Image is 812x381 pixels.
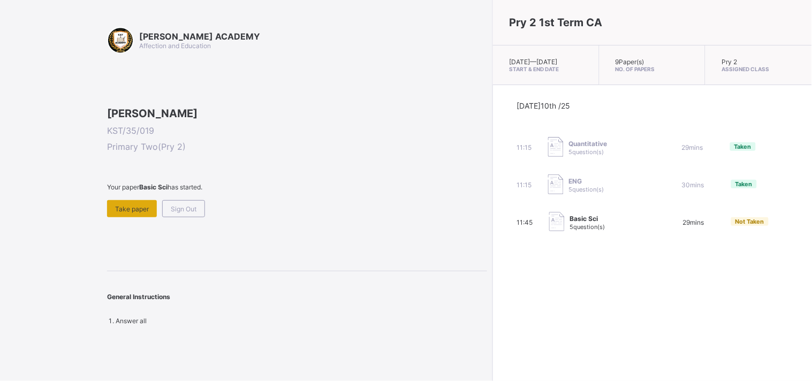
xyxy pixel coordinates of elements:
span: Sign Out [171,205,196,213]
span: Your paper has started. [107,183,487,191]
b: Basic Sci [139,183,168,191]
span: 30 mins [682,181,704,189]
span: Taken [734,143,752,150]
img: take_paper.cd97e1aca70de81545fe8e300f84619e.svg [548,174,564,194]
span: 29 mins [682,143,703,151]
span: No. of Papers [616,66,689,72]
span: KST/35/019 [107,125,487,136]
span: Pry 2 1st Term CA [509,16,602,29]
span: 11:15 [517,181,532,189]
span: Start & End Date [509,66,583,72]
img: take_paper.cd97e1aca70de81545fe8e300f84619e.svg [549,212,565,232]
span: Taken [735,180,753,188]
span: 5 question(s) [569,186,604,193]
span: Pry 2 [722,58,737,66]
span: 5 question(s) [569,148,604,156]
span: Affection and Education [139,42,211,50]
span: 11:45 [517,218,533,226]
span: Primary Two ( Pry 2 ) [107,141,487,152]
span: Not Taken [735,218,764,225]
span: General Instructions [107,293,170,301]
span: Quantitative [569,140,608,148]
span: [DATE] — [DATE] [509,58,557,66]
span: 11:15 [517,143,532,151]
span: [PERSON_NAME] ACADEMY [139,31,260,42]
span: Assigned Class [722,66,796,72]
span: Take paper [115,205,149,213]
span: Basic Sci [570,215,605,223]
span: 5 question(s) [570,223,605,231]
span: ENG [569,177,604,185]
img: take_paper.cd97e1aca70de81545fe8e300f84619e.svg [548,137,564,157]
span: [PERSON_NAME] [107,107,487,120]
span: 9 Paper(s) [616,58,644,66]
span: Answer all [116,317,147,325]
span: [DATE] 10th /25 [517,101,571,110]
span: 29 mins [683,218,704,226]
